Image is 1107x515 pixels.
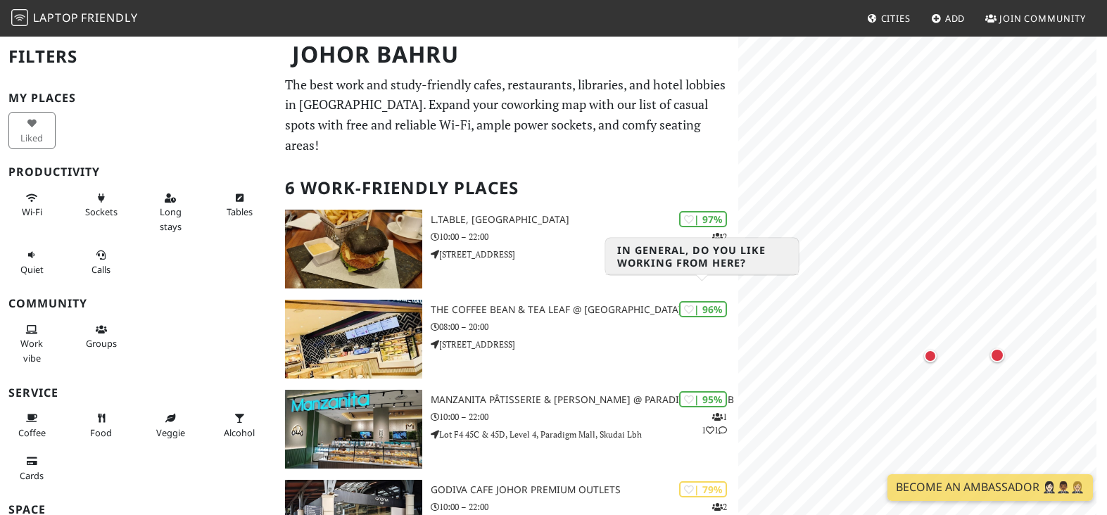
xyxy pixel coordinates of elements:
a: L.table, Taman Pelangi | 97% 211 L.table, [GEOGRAPHIC_DATA] 10:00 – 22:00 [STREET_ADDRESS] [277,210,738,288]
p: 08:00 – 20:00 [431,320,738,333]
h3: Godiva Cafe Johor Premium Outlets [431,484,738,496]
h3: The Coffee Bean & Tea Leaf @ [GEOGRAPHIC_DATA] [431,304,738,316]
button: Quiet [8,243,56,281]
button: Wi-Fi [8,186,56,224]
a: The Coffee Bean & Tea Leaf @ Gleneagles Hospital Medini | 96% The Coffee Bean & Tea Leaf @ [GEOGR... [277,300,738,379]
button: Calls [77,243,125,281]
button: Food [77,407,125,444]
p: 1 1 1 [702,410,727,437]
button: Coffee [8,407,56,444]
div: Map marker [916,342,944,370]
a: LaptopFriendly LaptopFriendly [11,6,138,31]
p: 10:00 – 22:00 [431,410,738,424]
span: Group tables [86,337,117,350]
h3: L.table, [GEOGRAPHIC_DATA] [431,214,738,226]
h2: Filters [8,35,268,78]
h3: Community [8,297,268,310]
span: Alcohol [224,426,255,439]
button: Veggie [147,407,194,444]
img: LaptopFriendly [11,9,28,26]
button: Work vibe [8,318,56,369]
h3: Service [8,386,268,400]
span: Power sockets [85,205,118,218]
button: Groups [77,318,125,355]
h3: In general, do you like working from here? [606,239,799,275]
button: Cards [8,450,56,487]
span: Join Community [999,12,1086,25]
span: Laptop [33,10,79,25]
span: Work-friendly tables [227,205,253,218]
p: 2 1 1 [702,230,727,257]
span: Long stays [160,205,182,232]
p: 10:00 – 22:00 [431,500,738,514]
span: Video/audio calls [91,263,110,276]
a: Manzanita Pâtisserie & Boulangerie @ Paradigm Mall JB | 95% 111 Manzanita Pâtisserie & [PERSON_NA... [277,390,738,469]
a: Become an Ambassador 🤵🏻‍♀️🤵🏾‍♂️🤵🏼‍♀️ [887,474,1093,501]
a: Join Community [980,6,1092,31]
h3: Manzanita Pâtisserie & [PERSON_NAME] @ Paradigm Mall JB [431,394,738,406]
span: Credit cards [20,469,44,482]
span: Stable Wi-Fi [22,205,42,218]
div: Map marker [983,341,1011,369]
img: Manzanita Pâtisserie & Boulangerie @ Paradigm Mall JB [285,390,422,469]
p: The best work and study-friendly cafes, restaurants, libraries, and hotel lobbies in [GEOGRAPHIC_... [285,75,729,155]
button: Tables [216,186,263,224]
div: | 96% [679,301,727,317]
div: | 95% [679,391,727,407]
div: | 97% [679,211,727,227]
span: Quiet [20,263,44,276]
a: Cities [861,6,916,31]
a: Add [925,6,971,31]
span: Cities [881,12,911,25]
span: Add [945,12,966,25]
h3: My Places [8,91,268,105]
button: Sockets [77,186,125,224]
p: Lot F4 45C & 45D, Level 4, Paradigm Mall, Skudai Lbh [431,428,738,441]
span: Coffee [18,426,46,439]
img: L.table, Taman Pelangi [285,210,422,288]
h2: 6 Work-Friendly Places [285,167,729,210]
button: Long stays [147,186,194,238]
span: People working [20,337,43,364]
img: The Coffee Bean & Tea Leaf @ Gleneagles Hospital Medini [285,300,422,379]
div: | 79% [679,481,727,497]
h1: Johor Bahru [281,35,735,74]
h3: Productivity [8,165,268,179]
p: [STREET_ADDRESS] [431,248,738,261]
button: Alcohol [216,407,263,444]
span: Friendly [81,10,137,25]
span: Veggie [156,426,185,439]
span: Food [90,426,112,439]
p: [STREET_ADDRESS] [431,338,738,351]
p: 10:00 – 22:00 [431,230,738,243]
